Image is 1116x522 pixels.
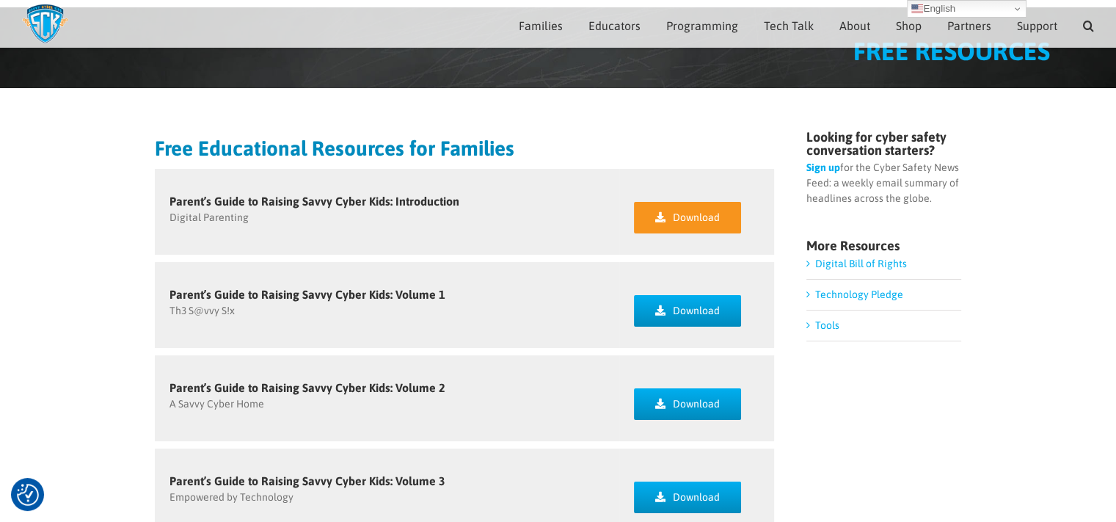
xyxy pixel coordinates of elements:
[896,20,922,32] span: Shop
[17,484,39,506] img: Revisit consent button
[673,491,720,504] span: Download
[169,195,605,207] h5: Parent’s Guide to Raising Savvy Cyber Kids: Introduction
[911,3,923,15] img: en
[806,131,961,157] h4: Looking for cyber safety conversation starters?
[815,258,907,269] a: Digital Bill of Rights
[839,20,870,32] span: About
[673,211,720,224] span: Download
[22,4,68,44] img: Savvy Cyber Kids Logo
[169,475,605,487] h5: Parent’s Guide to Raising Savvy Cyber Kids: Volume 3
[634,202,741,233] a: Download
[1017,20,1057,32] span: Support
[17,484,39,506] button: Consent Preferences
[169,490,605,505] p: Empowered by Technology
[806,160,961,206] p: for the Cyber Safety News Feed: a weekly email summary of headlines across the globe.
[169,382,605,394] h5: Parent’s Guide to Raising Savvy Cyber Kids: Volume 2
[673,305,720,317] span: Download
[815,289,903,300] a: Technology Pledge
[673,398,720,410] span: Download
[169,210,605,225] p: Digital Parenting
[806,162,840,173] a: Sign up
[588,20,641,32] span: Educators
[634,295,741,327] a: Download
[169,396,605,412] p: A Savvy Cyber Home
[155,138,775,159] h2: Free Educational Resources for Families
[764,20,814,32] span: Tech Talk
[947,20,991,32] span: Partners
[169,289,605,300] h5: Parent’s Guide to Raising Savvy Cyber Kids: Volume 1
[519,20,563,32] span: Families
[634,388,741,420] a: Download
[169,303,605,319] p: Th3 S@vvy S!x
[666,20,738,32] span: Programming
[853,37,1050,65] span: FREE RESOURCES
[634,482,741,513] a: Download
[806,239,961,253] h4: More Resources
[815,319,839,331] a: Tools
